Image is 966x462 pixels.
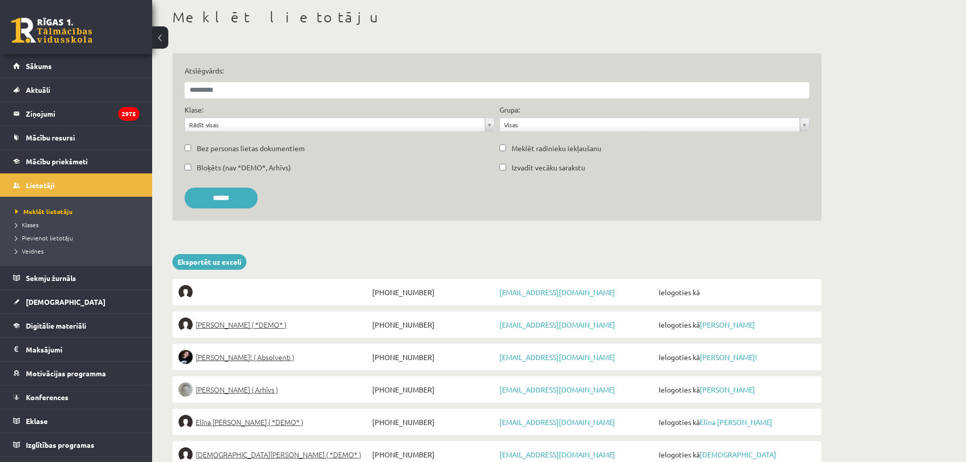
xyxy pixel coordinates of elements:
legend: Ziņojumi [26,102,139,125]
label: Izvadīt vecāku sarakstu [512,162,585,173]
label: Bloķēts (nav *DEMO*, Arhīvs) [197,162,291,173]
a: [DEMOGRAPHIC_DATA][PERSON_NAME] ( *DEMO* ) [178,447,370,461]
span: [PERSON_NAME] ( Arhīvs ) [196,382,278,397]
a: [PERSON_NAME] [700,320,755,329]
span: [PHONE_NUMBER] [370,285,497,299]
span: [PHONE_NUMBER] [370,382,497,397]
a: [PERSON_NAME]! [700,352,757,362]
span: Ielogoties kā [656,382,815,397]
a: Izglītības programas [13,433,139,456]
label: Grupa: [499,104,520,115]
span: [PHONE_NUMBER] [370,415,497,429]
span: [PHONE_NUMBER] [370,350,497,364]
a: Elīna [PERSON_NAME] ( *DEMO* ) [178,415,370,429]
a: Lietotāji [13,173,139,197]
legend: Maksājumi [26,338,139,361]
span: [PERSON_NAME] ( *DEMO* ) [196,317,287,332]
a: Rādīt visas [185,118,494,131]
h1: Meklēt lietotāju [172,9,821,26]
span: Pievienot lietotāju [15,234,73,242]
a: [PERSON_NAME] [700,385,755,394]
span: Ielogoties kā [656,285,815,299]
span: Eklase [26,416,48,425]
span: Ielogoties kā [656,317,815,332]
img: Krista Kristiāna Dumbre [178,447,193,461]
span: [PHONE_NUMBER] [370,317,497,332]
label: Meklēt radinieku iekļaušanu [512,143,601,154]
a: Sākums [13,54,139,78]
a: Pievienot lietotāju [15,233,142,242]
label: Atslēgvārds: [185,65,809,76]
span: Sākums [26,61,52,70]
span: Klases [15,221,39,229]
span: Ielogoties kā [656,415,815,429]
span: Ielogoties kā [656,350,815,364]
img: Sofija Anrio-Karlauska! [178,350,193,364]
span: Izglītības programas [26,440,94,449]
span: Meklēt lietotāju [15,207,73,216]
span: Aktuāli [26,85,50,94]
span: [DEMOGRAPHIC_DATA] [26,297,105,306]
a: Aktuāli [13,78,139,101]
span: Konferences [26,393,68,402]
a: [EMAIL_ADDRESS][DOMAIN_NAME] [499,417,615,427]
span: Elīna [PERSON_NAME] ( *DEMO* ) [196,415,303,429]
span: Mācību resursi [26,133,75,142]
a: Ziņojumi2975 [13,102,139,125]
a: Rīgas 1. Tālmācības vidusskola [11,18,92,43]
label: Klase: [185,104,203,115]
a: [EMAIL_ADDRESS][DOMAIN_NAME] [499,352,615,362]
img: Elīna Elizabete Ancveriņa [178,317,193,332]
a: Eklase [13,409,139,433]
a: Elīna [PERSON_NAME] [700,417,772,427]
a: Maksājumi [13,338,139,361]
span: Motivācijas programma [26,369,106,378]
a: Mācību resursi [13,126,139,149]
a: Mācību priekšmeti [13,150,139,173]
span: [DEMOGRAPHIC_DATA][PERSON_NAME] ( *DEMO* ) [196,447,361,461]
a: [EMAIL_ADDRESS][DOMAIN_NAME] [499,288,615,297]
span: Mācību priekšmeti [26,157,88,166]
a: Motivācijas programma [13,362,139,385]
a: Klases [15,220,142,229]
a: Meklēt lietotāju [15,207,142,216]
label: Bez personas lietas dokumentiem [197,143,305,154]
a: Visas [500,118,809,131]
a: Konferences [13,385,139,409]
a: Digitālie materiāli [13,314,139,337]
a: Sekmju žurnāls [13,266,139,290]
span: [PHONE_NUMBER] [370,447,497,461]
a: [EMAIL_ADDRESS][DOMAIN_NAME] [499,450,615,459]
span: Veidnes [15,247,44,255]
span: Rādīt visas [189,118,481,131]
a: [PERSON_NAME] ( Arhīvs ) [178,382,370,397]
span: Visas [504,118,796,131]
img: Elīna Jolanta Bunce [178,415,193,429]
a: Veidnes [15,246,142,256]
a: Eksportēt uz exceli [172,254,246,270]
a: [EMAIL_ADDRESS][DOMAIN_NAME] [499,385,615,394]
i: 2975 [118,107,139,121]
a: [PERSON_NAME]! ( Absolventi ) [178,350,370,364]
span: Sekmju žurnāls [26,273,76,282]
a: [PERSON_NAME] ( *DEMO* ) [178,317,370,332]
img: Lelde Braune [178,382,193,397]
span: Digitālie materiāli [26,321,86,330]
a: [EMAIL_ADDRESS][DOMAIN_NAME] [499,320,615,329]
span: [PERSON_NAME]! ( Absolventi ) [196,350,294,364]
span: Lietotāji [26,181,55,190]
a: [DEMOGRAPHIC_DATA] [13,290,139,313]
